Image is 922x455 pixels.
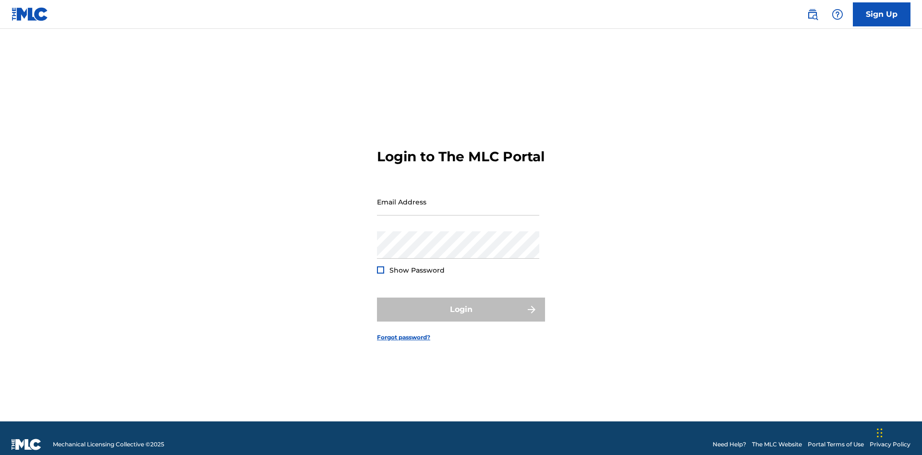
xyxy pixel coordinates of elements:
[853,2,910,26] a: Sign Up
[377,333,430,342] a: Forgot password?
[832,9,843,20] img: help
[807,9,818,20] img: search
[12,7,49,21] img: MLC Logo
[828,5,847,24] div: Help
[877,419,883,447] div: Drag
[713,440,746,449] a: Need Help?
[377,148,545,165] h3: Login to The MLC Portal
[874,409,922,455] iframe: Chat Widget
[752,440,802,449] a: The MLC Website
[808,440,864,449] a: Portal Terms of Use
[389,266,445,275] span: Show Password
[803,5,822,24] a: Public Search
[12,439,41,450] img: logo
[870,440,910,449] a: Privacy Policy
[53,440,164,449] span: Mechanical Licensing Collective © 2025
